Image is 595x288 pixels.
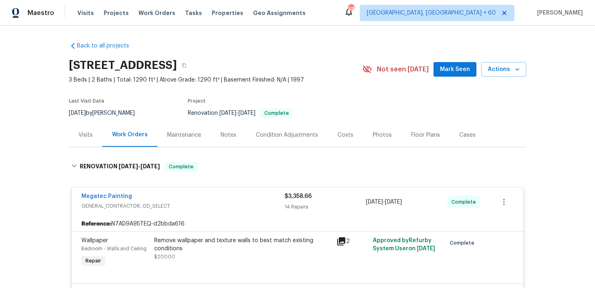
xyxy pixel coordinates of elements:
[488,64,520,75] span: Actions
[69,42,147,50] a: Back to all projects
[534,9,583,17] span: [PERSON_NAME]
[450,239,478,247] span: Complete
[72,217,523,231] div: N7AD9A95TEQ-d2bbda616
[69,110,86,116] span: [DATE]
[481,62,526,77] button: Actions
[188,99,206,103] span: Project
[112,131,148,139] div: Work Orders
[119,163,160,169] span: -
[219,110,255,116] span: -
[81,202,285,210] span: GENERAL_CONTRACTOR, OD_SELECT
[167,131,201,139] div: Maintenance
[69,99,104,103] span: Last Visit Date
[81,238,108,243] span: Wallpaper
[140,163,160,169] span: [DATE]
[221,131,236,139] div: Notes
[256,131,318,139] div: Condition Adjustments
[261,111,292,116] span: Complete
[154,236,331,253] div: Remove wallpaper and texture walls to best match existing conditions
[104,9,129,17] span: Projects
[154,254,175,259] span: $200.00
[366,198,402,206] span: -
[79,131,93,139] div: Visits
[80,162,160,172] h6: RENOVATION
[81,246,147,251] span: Bedroom - Walls and Ceiling
[219,110,236,116] span: [DATE]
[238,110,255,116] span: [DATE]
[366,199,383,205] span: [DATE]
[285,203,366,211] div: 14 Repairs
[348,5,354,13] div: 488
[440,64,470,75] span: Mark Seen
[253,9,306,17] span: Geo Assignments
[338,131,353,139] div: Costs
[69,154,526,180] div: RENOVATION [DATE]-[DATE]Complete
[417,246,435,251] span: [DATE]
[373,238,435,251] span: Approved by Refurby System User on
[82,257,104,265] span: Repair
[451,198,479,206] span: Complete
[336,236,368,246] div: 2
[81,193,132,199] a: Megatec Painting
[69,108,144,118] div: by [PERSON_NAME]
[119,163,138,169] span: [DATE]
[138,9,175,17] span: Work Orders
[377,65,429,73] span: Not seen [DATE]
[28,9,54,17] span: Maestro
[185,10,202,16] span: Tasks
[212,9,243,17] span: Properties
[81,220,111,228] b: Reference:
[459,131,476,139] div: Cases
[188,110,293,116] span: Renovation
[367,9,496,17] span: [GEOGRAPHIC_DATA], [GEOGRAPHIC_DATA] + 60
[285,193,312,199] span: $3,358.66
[177,58,191,73] button: Copy Address
[433,62,476,77] button: Mark Seen
[385,199,402,205] span: [DATE]
[77,9,94,17] span: Visits
[166,163,197,171] span: Complete
[69,61,177,69] h2: [STREET_ADDRESS]
[69,76,362,84] span: 3 Beds | 2 Baths | Total: 1290 ft² | Above Grade: 1290 ft² | Basement Finished: N/A | 1997
[411,131,440,139] div: Floor Plans
[373,131,392,139] div: Photos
